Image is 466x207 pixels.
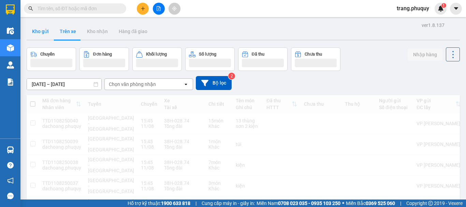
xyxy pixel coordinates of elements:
button: Chuyến [27,47,76,71]
span: Miền Bắc [346,199,395,207]
div: Chưa thu [305,52,322,57]
span: Cung cấp máy in - giấy in: [202,199,255,207]
button: Kho gửi [27,23,54,40]
input: Select a date range. [27,79,101,90]
div: Số lượng [199,52,216,57]
button: Trên xe [54,23,82,40]
span: 1 [442,3,445,8]
button: Bộ lọc [196,76,232,90]
button: Hàng đã giao [113,23,153,40]
span: notification [7,177,14,184]
span: | [195,199,196,207]
svg: open [183,82,189,87]
sup: 1 [441,3,446,8]
div: Chọn văn phòng nhận [109,81,156,88]
strong: 1900 633 818 [161,201,190,206]
img: warehouse-icon [7,27,14,34]
button: file-add [153,3,165,15]
span: | [400,199,401,207]
button: caret-down [450,3,462,15]
button: Kho nhận [82,23,113,40]
button: Nhập hàng [408,48,442,61]
img: icon-new-feature [438,5,444,12]
span: ⚪️ [342,202,344,205]
span: question-circle [7,162,14,168]
span: message [7,193,14,199]
img: warehouse-icon [7,44,14,51]
span: aim [172,6,177,11]
button: Chưa thu [291,47,340,71]
img: warehouse-icon [7,61,14,69]
span: search [28,6,33,11]
button: Số lượng [185,47,235,71]
div: Khối lượng [146,52,167,57]
span: file-add [156,6,161,11]
span: caret-down [453,5,459,12]
span: Hỗ trợ kỹ thuật: [128,199,190,207]
img: logo-vxr [6,4,15,15]
span: copyright [428,201,433,206]
button: plus [137,3,149,15]
strong: 0369 525 060 [366,201,395,206]
div: Đã thu [252,52,264,57]
span: trang.phuquy [391,4,435,13]
img: solution-icon [7,78,14,86]
button: Khối lượng [132,47,182,71]
div: ver 1.8.137 [422,21,445,29]
img: warehouse-icon [7,146,14,153]
sup: 2 [228,73,235,79]
button: Đã thu [238,47,288,71]
span: plus [141,6,145,11]
div: Chuyến [40,52,55,57]
button: aim [169,3,180,15]
strong: 0708 023 035 - 0935 103 250 [278,201,340,206]
input: Tìm tên, số ĐT hoặc mã đơn [38,5,118,12]
span: Miền Nam [257,199,340,207]
div: Đơn hàng [93,52,112,57]
button: Đơn hàng [79,47,129,71]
